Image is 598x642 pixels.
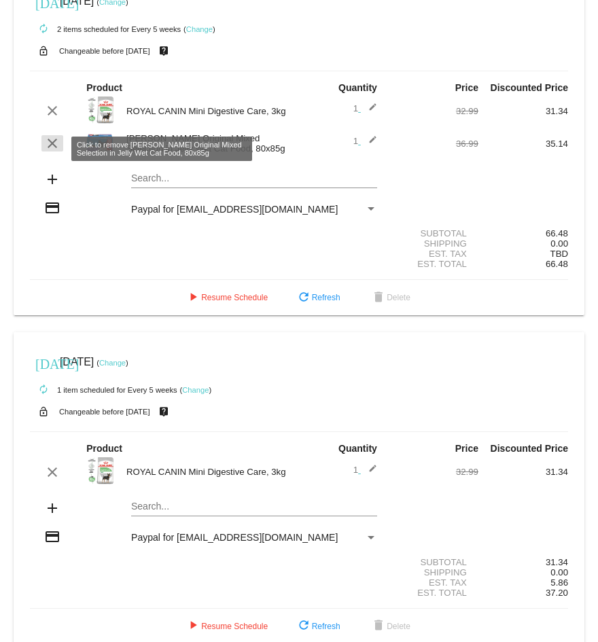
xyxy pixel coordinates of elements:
mat-icon: clear [44,103,60,119]
div: Est. Total [389,259,478,269]
mat-icon: credit_card [44,200,60,216]
small: Changeable before [DATE] [59,47,150,55]
mat-icon: live_help [156,403,172,421]
span: Delete [370,293,410,302]
small: ( ) [183,25,215,33]
mat-icon: clear [44,135,60,151]
span: Paypal for [EMAIL_ADDRESS][DOMAIN_NAME] [131,532,338,543]
span: Delete [370,622,410,631]
div: 35.14 [478,139,568,149]
strong: Quantity [338,82,377,93]
span: 1 [353,136,377,146]
div: Shipping [389,567,478,577]
mat-icon: clear [44,464,60,480]
div: 32.99 [389,106,478,116]
mat-icon: autorenew [35,21,52,37]
span: Refresh [296,622,340,631]
div: Subtotal [389,228,478,238]
mat-icon: live_help [156,42,172,60]
mat-icon: add [44,171,60,188]
div: 32.99 [389,467,478,477]
span: 0.00 [550,567,568,577]
button: Refresh [285,614,351,639]
span: 66.48 [546,259,568,269]
a: Change [186,25,213,33]
div: Est. Tax [389,577,478,588]
div: Subtotal [389,557,478,567]
mat-icon: credit_card [44,529,60,545]
mat-icon: edit [361,135,377,151]
button: Refresh [285,285,351,310]
span: TBD [550,249,568,259]
small: 1 item scheduled for Every 5 weeks [30,386,177,394]
mat-icon: play_arrow [185,618,201,635]
div: 36.99 [389,139,478,149]
div: ROYAL CANIN Mini Digestive Care, 3kg [120,106,299,116]
span: Resume Schedule [185,293,268,302]
mat-icon: [DATE] [35,355,52,371]
div: ROYAL CANIN Mini Digestive Care, 3kg [120,467,299,477]
strong: Product [86,443,122,454]
mat-select: Payment Method [131,204,377,215]
mat-select: Payment Method [131,532,377,543]
button: Delete [359,285,421,310]
div: 66.48 [478,228,568,238]
div: 31.34 [478,557,568,567]
span: 1 [353,103,377,113]
div: Est. Total [389,588,478,598]
span: Resume Schedule [185,622,268,631]
img: 42491.jpg [86,457,113,484]
mat-icon: lock_open [35,42,52,60]
input: Search... [131,501,377,512]
img: 42491.jpg [86,96,113,124]
small: ( ) [96,359,128,367]
mat-icon: add [44,500,60,516]
button: Resume Schedule [174,614,279,639]
strong: Discounted Price [491,82,568,93]
mat-icon: refresh [296,290,312,306]
img: 91967.jpg [86,129,113,156]
input: Search... [131,173,377,184]
mat-icon: refresh [296,618,312,635]
mat-icon: play_arrow [185,290,201,306]
a: Change [182,386,209,394]
button: Delete [359,614,421,639]
mat-icon: delete [370,290,387,306]
mat-icon: edit [361,464,377,480]
span: Paypal for [EMAIL_ADDRESS][DOMAIN_NAME] [131,204,338,215]
span: 5.86 [550,577,568,588]
div: 31.34 [478,467,568,477]
mat-icon: edit [361,103,377,119]
span: 1 [353,465,377,475]
strong: Discounted Price [491,443,568,454]
strong: Quantity [338,443,377,454]
span: 37.20 [546,588,568,598]
span: Refresh [296,293,340,302]
div: [PERSON_NAME] Original Mixed Selection in Jelly Wet Cat Food, 80x85g [120,133,299,154]
mat-icon: delete [370,618,387,635]
mat-icon: autorenew [35,382,52,398]
strong: Price [455,82,478,93]
strong: Price [455,443,478,454]
small: Changeable before [DATE] [59,408,150,416]
strong: Product [86,82,122,93]
button: Resume Schedule [174,285,279,310]
div: 31.34 [478,106,568,116]
div: Shipping [389,238,478,249]
small: 2 items scheduled for Every 5 weeks [30,25,181,33]
small: ( ) [180,386,212,394]
a: Change [99,359,126,367]
mat-icon: lock_open [35,403,52,421]
span: 0.00 [550,238,568,249]
div: Est. Tax [389,249,478,259]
